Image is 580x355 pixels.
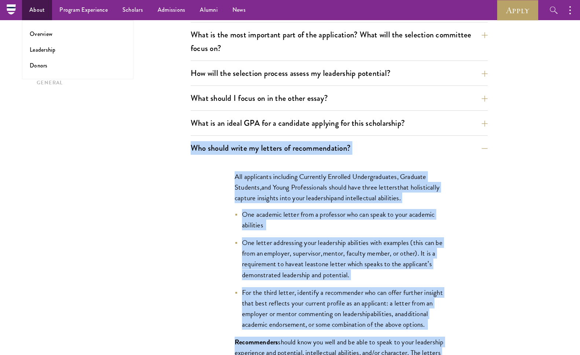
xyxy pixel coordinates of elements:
[242,237,443,269] span: One letter addressing your leadership abilities with examples (this can be from an employer, supe...
[261,182,355,193] span: and Young Professionals should ha
[191,90,488,106] button: What should I focus on in the other essay?
[235,182,440,203] span: that holistically capture insights into your leadership
[191,26,488,56] button: What is the most important part of the application? What will the selection committee focus on?
[191,140,488,156] button: Who should write my letters of recommendation?
[242,209,434,230] span: One academic letter from a professor who can speak to your academic abilities
[242,259,432,280] span: one letter which speaks to the applicant’s demonstrated leadership and potential.
[30,45,56,54] a: Leadership
[242,308,428,330] span: additional academic endorsement, or some combination of the above options.
[191,65,488,81] button: How will the selection process assess my leadership potential?
[354,182,397,193] span: ve three letters
[334,193,400,203] span: and intellectual abilities.
[235,337,278,347] span: Recommenders
[260,182,261,193] span: ,
[242,287,443,319] span: For the third letter, identify a recommender who can offer further insight that best reflects you...
[235,171,426,193] span: All applicants including Currently Enrolled Undergraduates, Graduate Students
[191,115,488,131] button: What is an ideal GPA for a candidate applying for this scholarship?
[37,79,186,87] a: General
[30,30,52,38] a: Overview
[298,259,319,269] span: at least
[371,308,401,319] span: abilities, an
[30,61,48,70] a: Donors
